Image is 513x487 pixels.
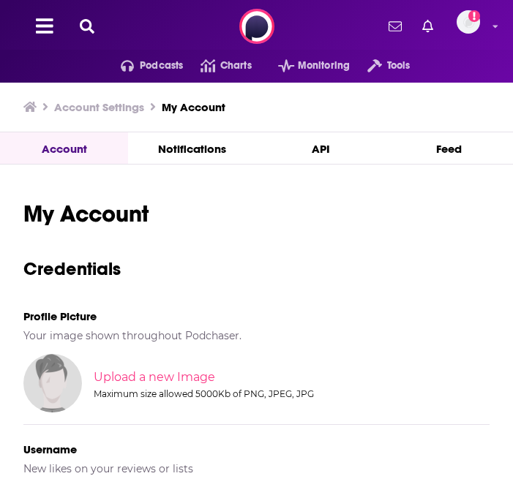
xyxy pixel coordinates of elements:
h5: Username [23,442,490,456]
button: open menu [103,54,184,78]
a: Charts [183,54,251,78]
span: Charts [220,56,252,76]
img: Your profile image [23,354,82,412]
button: open menu [350,54,410,78]
span: Logged in as ischmitt [457,10,480,34]
a: Show notifications dropdown [416,14,439,39]
a: API [257,132,385,164]
a: Show notifications dropdown [383,14,408,39]
h5: Profile Picture [23,309,490,323]
span: Podcasts [140,56,183,76]
a: My Account [162,100,225,114]
a: Notifications [128,132,256,164]
a: Logged in as ischmitt [457,10,489,42]
svg: Add a profile image [468,10,480,22]
h1: My Account [23,200,490,228]
h5: Your image shown throughout Podchaser. [23,329,490,342]
a: Feed [385,132,513,164]
span: Tools [387,56,411,76]
span: Monitoring [298,56,350,76]
button: open menu [261,54,350,78]
div: Maximum size allowed 5000Kb of PNG, JPEG, JPG [94,388,487,399]
a: Account Settings [54,100,144,114]
img: Podchaser - Follow, Share and Rate Podcasts [239,9,274,44]
h3: Credentials [23,257,490,280]
h5: New likes on your reviews or lists [23,462,490,475]
img: User Profile [457,10,480,34]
